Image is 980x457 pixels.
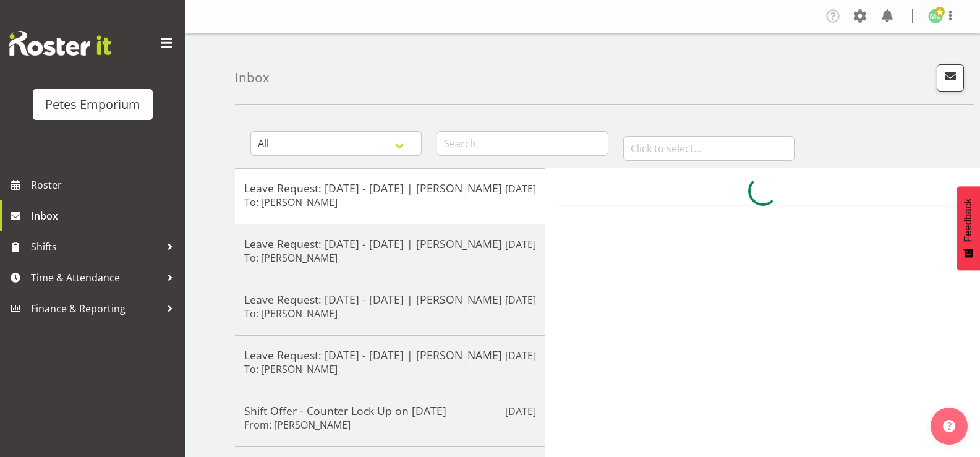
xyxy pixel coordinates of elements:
[244,196,338,208] h6: To: [PERSON_NAME]
[505,348,536,363] p: [DATE]
[244,307,338,320] h6: To: [PERSON_NAME]
[9,31,111,56] img: Rosterit website logo
[244,252,338,264] h6: To: [PERSON_NAME]
[244,404,536,417] h5: Shift Offer - Counter Lock Up on [DATE]
[244,181,536,195] h5: Leave Request: [DATE] - [DATE] | [PERSON_NAME]
[437,131,608,156] input: Search
[31,268,161,287] span: Time & Attendance
[244,419,351,431] h6: From: [PERSON_NAME]
[505,404,536,419] p: [DATE]
[957,186,980,270] button: Feedback - Show survey
[31,207,179,225] span: Inbox
[31,299,161,318] span: Finance & Reporting
[505,293,536,307] p: [DATE]
[943,420,955,432] img: help-xxl-2.png
[31,176,179,194] span: Roster
[235,70,270,85] h4: Inbox
[505,181,536,196] p: [DATE]
[963,199,974,242] span: Feedback
[31,237,161,256] span: Shifts
[244,363,338,375] h6: To: [PERSON_NAME]
[244,293,536,306] h5: Leave Request: [DATE] - [DATE] | [PERSON_NAME]
[45,95,140,114] div: Petes Emporium
[244,237,536,250] h5: Leave Request: [DATE] - [DATE] | [PERSON_NAME]
[623,136,795,161] input: Click to select...
[928,9,943,23] img: melissa-cowen2635.jpg
[244,348,536,362] h5: Leave Request: [DATE] - [DATE] | [PERSON_NAME]
[505,237,536,252] p: [DATE]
